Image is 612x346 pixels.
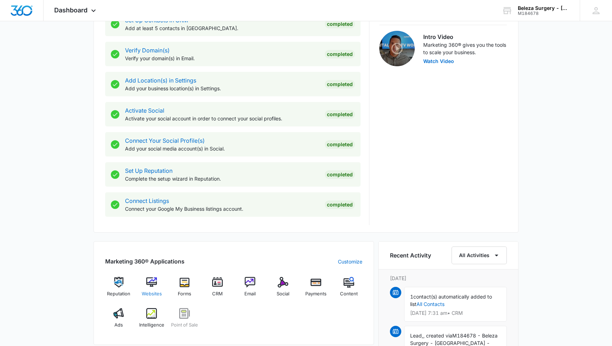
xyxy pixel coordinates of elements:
span: Intelligence [139,322,164,329]
span: Payments [305,290,327,297]
p: [DATE] [390,274,507,282]
a: Ads [105,308,132,334]
div: Completed [325,140,355,149]
h6: Recent Activity [390,251,431,260]
a: Set Up Reputation [125,167,172,174]
div: account id [518,11,569,16]
span: , created via [423,333,452,339]
img: Intro Video [379,31,415,66]
p: [DATE] 7:31 am • CRM [410,311,501,316]
a: Connect Your Social Profile(s) [125,137,205,144]
span: CRM [212,290,223,297]
div: Completed [325,80,355,89]
span: Social [277,290,289,297]
span: Point of Sale [171,322,198,329]
a: Activate Social [125,107,164,114]
p: Connect your Google My Business listings account. [125,205,319,212]
a: Forms [171,277,198,302]
p: Add your business location(s) in Settings. [125,85,319,92]
a: Verify Domain(s) [125,47,170,54]
p: Add your social media account(s) in Social. [125,145,319,152]
button: Watch Video [423,59,454,64]
a: Customize [338,258,362,265]
a: Email [237,277,264,302]
p: Activate your social account in order to connect your social profiles. [125,115,319,122]
p: Complete the setup wizard in Reputation. [125,175,319,182]
span: Dashboard [54,6,87,14]
a: Content [335,277,362,302]
span: Forms [178,290,191,297]
a: Social [270,277,297,302]
span: contact(s) automatically added to list [410,294,492,307]
h3: Intro Video [423,33,507,41]
span: 1 [410,294,413,300]
a: Intelligence [138,308,165,334]
a: Add Location(s) in Settings [125,77,196,84]
span: Email [244,290,256,297]
span: Reputation [107,290,130,297]
a: Point of Sale [171,308,198,334]
span: Content [340,290,358,297]
div: Completed [325,50,355,58]
span: Ads [114,322,123,329]
a: All Contacts [416,301,444,307]
div: Completed [325,170,355,179]
a: Connect Listings [125,197,169,204]
div: Completed [325,200,355,209]
div: Completed [325,110,355,119]
a: Payments [302,277,330,302]
p: Verify your domain(s) in Email. [125,55,319,62]
span: Websites [142,290,162,297]
div: Completed [325,20,355,28]
span: Lead, [410,333,423,339]
p: Add at least 5 contacts in [GEOGRAPHIC_DATA]. [125,24,319,32]
div: account name [518,5,569,11]
p: Marketing 360® gives you the tools to scale your business. [423,41,507,56]
a: Websites [138,277,165,302]
button: All Activities [452,246,507,264]
a: Reputation [105,277,132,302]
h2: Marketing 360® Applications [105,257,185,266]
a: CRM [204,277,231,302]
